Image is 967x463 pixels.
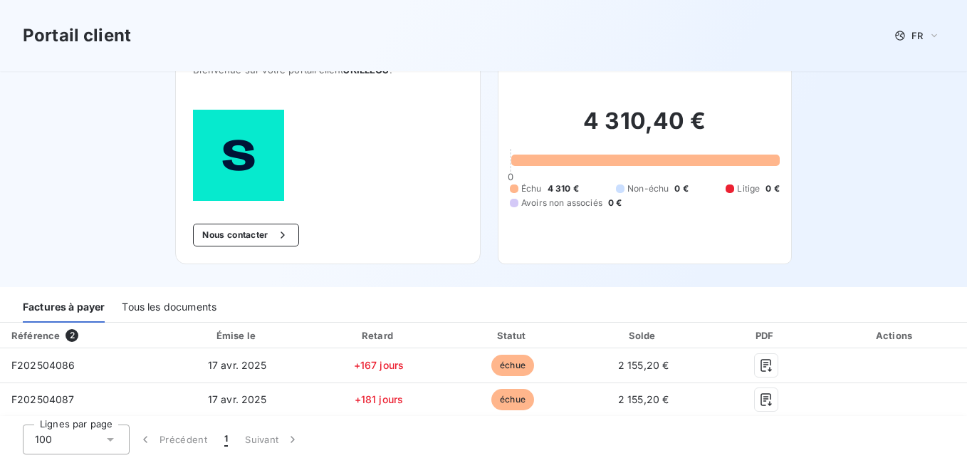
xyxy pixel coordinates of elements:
[23,23,131,48] h3: Portail client
[627,182,669,195] span: Non-échu
[765,182,779,195] span: 0 €
[449,328,576,343] div: Statut
[582,328,705,343] div: Solde
[35,432,52,447] span: 100
[737,182,760,195] span: Litige
[510,107,780,150] h2: 4 310,40 €
[314,328,444,343] div: Retard
[193,224,298,246] button: Nous contacter
[193,110,284,201] img: Company logo
[491,389,534,410] span: échue
[548,182,579,195] span: 4 310 €
[521,197,602,209] span: Avoirs non associés
[608,197,622,209] span: 0 €
[618,359,669,371] span: 2 155,20 €
[827,328,964,343] div: Actions
[23,293,105,323] div: Factures à payer
[711,328,821,343] div: PDF
[216,425,236,454] button: 1
[491,355,534,376] span: échue
[355,393,404,405] span: +181 jours
[130,425,216,454] button: Précédent
[208,359,267,371] span: 17 avr. 2025
[224,432,228,447] span: 1
[521,182,542,195] span: Échu
[208,393,267,405] span: 17 avr. 2025
[911,30,923,41] span: FR
[674,182,688,195] span: 0 €
[167,328,308,343] div: Émise le
[618,393,669,405] span: 2 155,20 €
[354,359,404,371] span: +167 jours
[11,393,75,405] span: F202504087
[11,359,75,371] span: F202504086
[122,293,216,323] div: Tous les documents
[508,171,513,182] span: 0
[236,425,308,454] button: Suivant
[11,330,60,341] div: Référence
[66,329,78,342] span: 2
